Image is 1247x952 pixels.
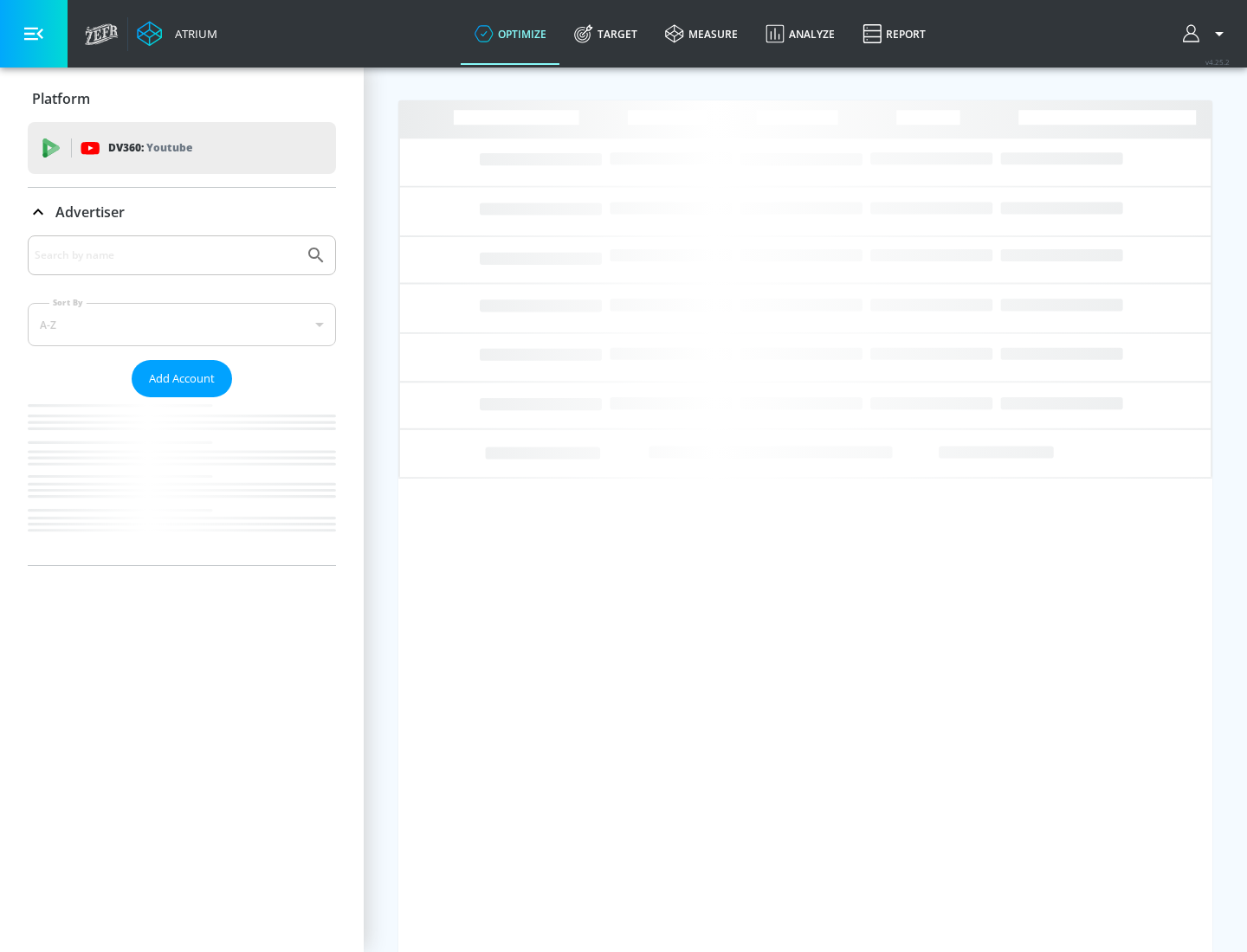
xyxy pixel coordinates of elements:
p: DV360: [108,138,192,158]
a: Atrium [137,21,217,47]
a: measure [651,3,752,65]
a: optimize [461,3,560,65]
div: Advertiser [28,235,336,565]
a: Target [560,3,651,65]
div: Advertiser [28,188,336,236]
p: Platform [32,89,90,108]
button: Add Account [132,360,232,397]
input: Search by name [35,244,297,267]
label: Sort By [49,297,87,308]
a: Analyze [752,3,849,65]
span: Add Account [149,369,215,389]
p: Advertiser [55,203,125,222]
p: Youtube [146,138,192,157]
div: Atrium [168,26,217,42]
div: DV360: Youtube [28,122,336,174]
div: Platform [28,74,336,123]
nav: list of Advertiser [28,397,336,565]
div: A-Z [28,303,336,346]
a: Report [849,3,940,65]
span: v 4.25.2 [1205,57,1230,67]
